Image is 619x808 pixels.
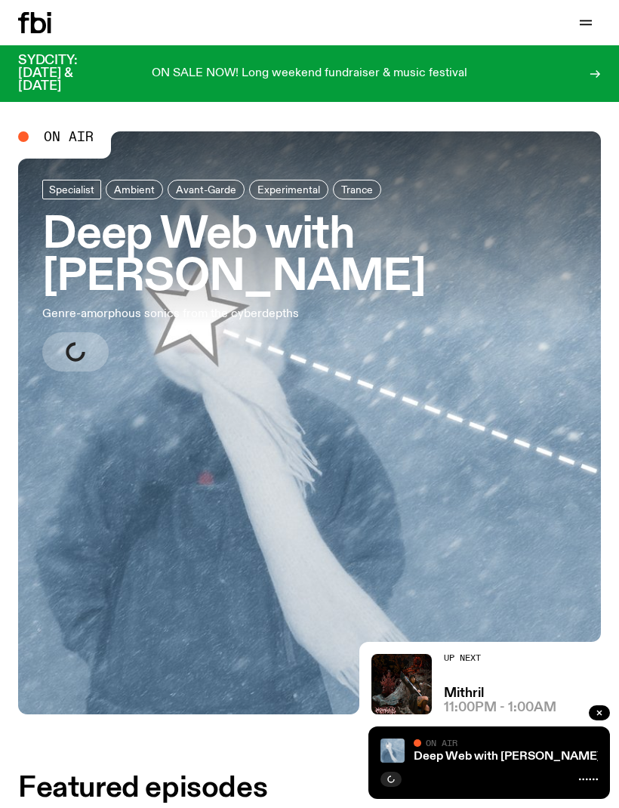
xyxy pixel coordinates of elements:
a: Specialist [42,180,101,199]
span: On Air [426,738,457,748]
span: Ambient [114,183,155,195]
span: Avant-Garde [176,183,236,195]
span: On Air [44,130,94,143]
a: Experimental [249,180,328,199]
a: Mithril [444,687,484,700]
p: Genre-amorphous sonics from the cyberdepths [42,305,429,323]
a: Deep Web with [PERSON_NAME]Genre-amorphous sonics from the cyberdepths [42,180,577,372]
span: 11:00pm - 1:00am [444,702,556,714]
a: Ambient [106,180,163,199]
h3: Deep Web with [PERSON_NAME] [42,214,577,299]
h3: SYDCITY: [DATE] & [DATE] [18,54,115,93]
span: Trance [341,183,373,195]
h2: Up Next [444,654,556,662]
a: Avant-Garde [168,180,245,199]
span: Specialist [49,183,94,195]
a: Deep Web with [PERSON_NAME] [414,751,601,763]
span: Experimental [257,183,320,195]
p: ON SALE NOW! Long weekend fundraiser & music festival [152,67,467,81]
h2: Featured episodes [18,775,267,802]
a: Trance [333,180,381,199]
